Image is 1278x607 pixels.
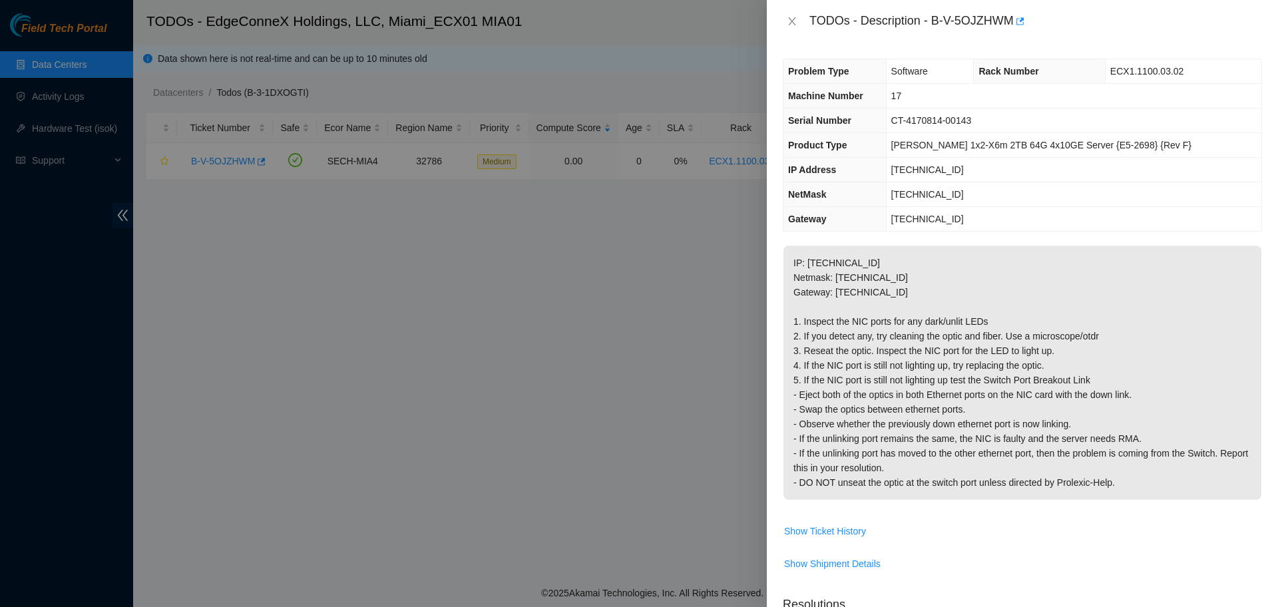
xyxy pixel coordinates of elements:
span: Show Shipment Details [784,556,881,571]
div: TODOs - Description - B-V-5OJZHWM [809,11,1262,32]
span: Show Ticket History [784,524,866,538]
button: Show Ticket History [783,520,867,542]
span: Software [891,66,928,77]
span: IP Address [788,164,836,175]
span: Serial Number [788,115,851,126]
span: Rack Number [978,66,1038,77]
span: NetMask [788,189,827,200]
span: 17 [891,91,902,101]
span: [TECHNICAL_ID] [891,164,964,175]
span: Machine Number [788,91,863,101]
span: Gateway [788,214,827,224]
span: [TECHNICAL_ID] [891,214,964,224]
span: ECX1.1100.03.02 [1110,66,1184,77]
button: Close [783,15,801,28]
span: [TECHNICAL_ID] [891,189,964,200]
span: CT-4170814-00143 [891,115,972,126]
span: Product Type [788,140,847,150]
span: Problem Type [788,66,849,77]
span: [PERSON_NAME] 1x2-X6m 2TB 64G 4x10GE Server {E5-2698} {Rev F} [891,140,1191,150]
span: close [787,16,797,27]
p: IP: [TECHNICAL_ID] Netmask: [TECHNICAL_ID] Gateway: [TECHNICAL_ID] 1. Inspect the NIC ports for a... [783,246,1261,500]
button: Show Shipment Details [783,553,881,574]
